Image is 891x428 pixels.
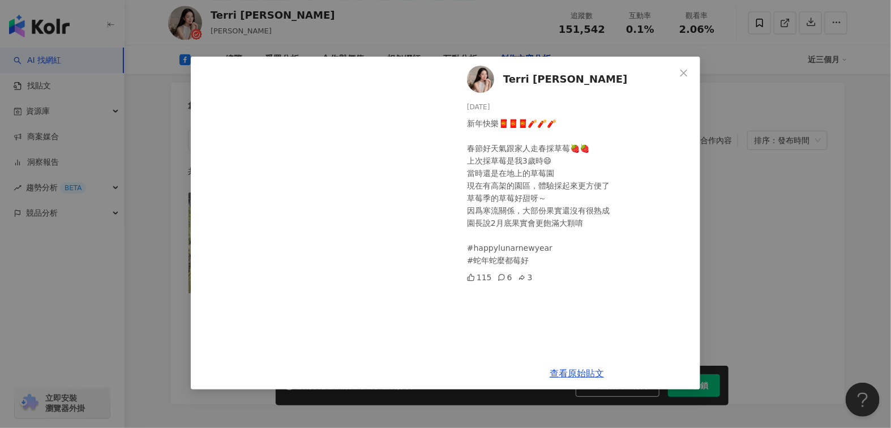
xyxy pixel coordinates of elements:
[518,271,533,284] div: 3
[467,117,691,267] div: 新年快樂🧧🧧🧧🧨🧨🧨 春節好天氣跟家人走春採草莓🍓🍓 上次採草莓是我3歲時😄 當時還是在地上的草莓園 現在有高架的園區，體驗採起來更方便了 草莓季的草莓好甜呀～ 因爲寒流關係，大部份果實還沒有很...
[550,368,604,379] a: 查看原始貼文
[467,102,691,113] div: [DATE]
[467,271,492,284] div: 115
[498,271,512,284] div: 6
[503,71,628,87] span: Terri [PERSON_NAME]
[467,66,494,93] img: KOL Avatar
[679,69,688,78] span: close
[672,62,695,84] button: Close
[467,66,675,93] a: KOL AvatarTerri [PERSON_NAME]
